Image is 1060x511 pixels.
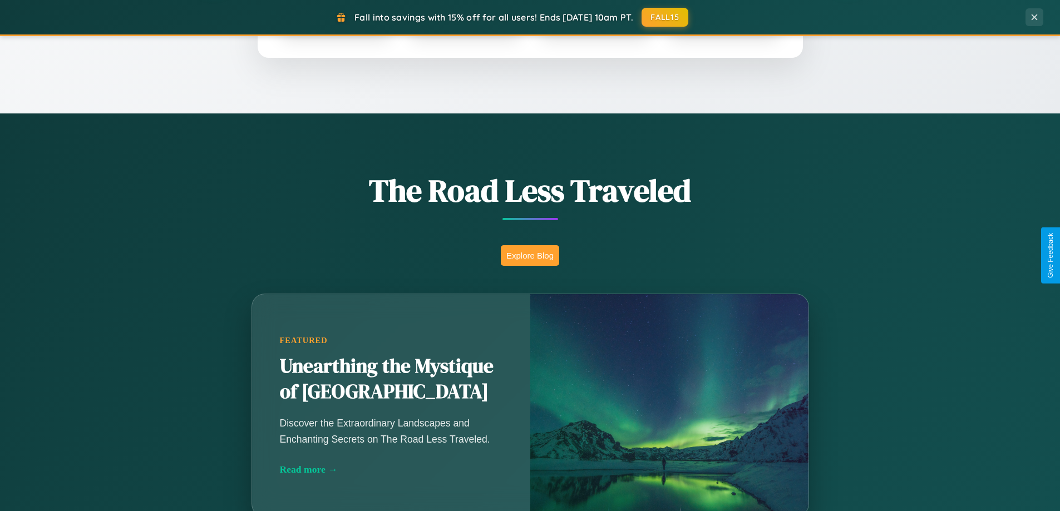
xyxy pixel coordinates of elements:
p: Discover the Extraordinary Landscapes and Enchanting Secrets on The Road Less Traveled. [280,415,502,446]
button: Explore Blog [501,245,559,266]
button: FALL15 [642,8,688,27]
h1: The Road Less Traveled [196,169,864,212]
h2: Unearthing the Mystique of [GEOGRAPHIC_DATA] [280,354,502,405]
span: Fall into savings with 15% off for all users! Ends [DATE] 10am PT. [354,12,633,23]
div: Featured [280,336,502,345]
div: Give Feedback [1047,233,1054,278]
div: Read more → [280,464,502,475]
